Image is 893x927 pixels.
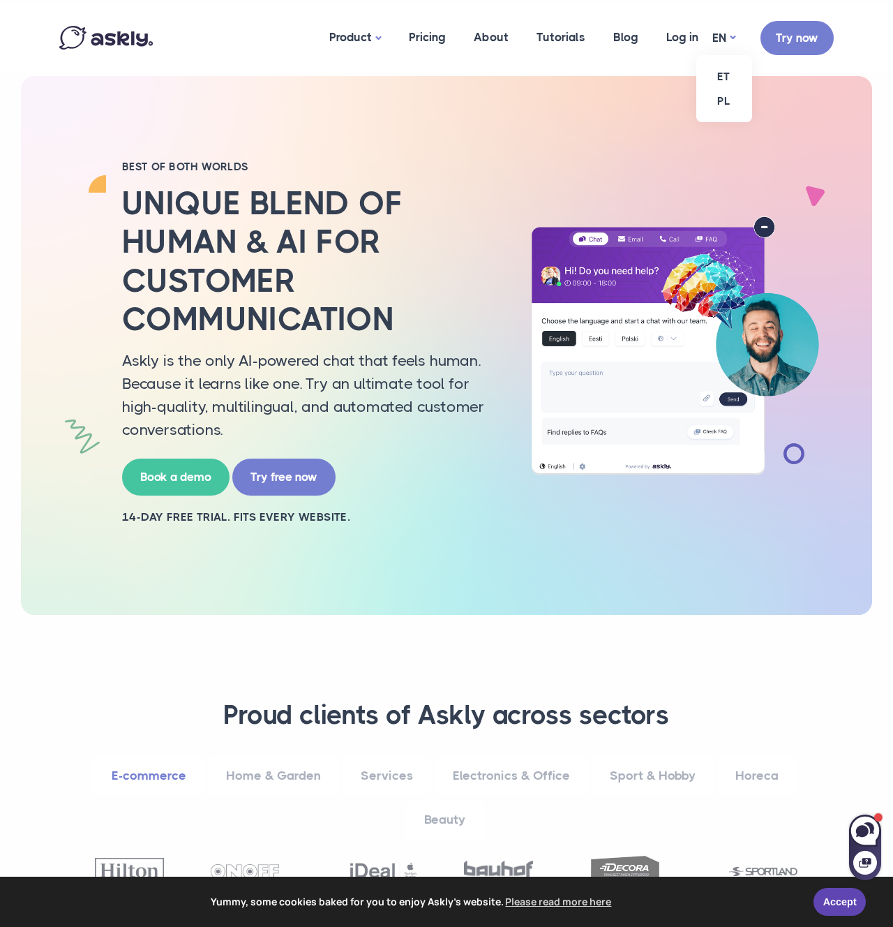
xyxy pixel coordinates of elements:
img: Askly [59,26,153,50]
a: EN [712,28,735,48]
h2: BEST OF BOTH WORLDS [122,160,499,174]
a: Home & Garden [208,757,339,795]
a: Blog [599,3,652,71]
img: Sportland [729,867,798,876]
a: learn more about cookies [504,891,614,912]
span: Yummy, some cookies baked for you to enjoy Askly's website. [20,891,804,912]
h2: 14-day free trial. Fits every website. [122,510,499,525]
a: Tutorials [523,3,599,71]
h2: Unique blend of human & AI for customer communication [122,184,499,339]
a: ET [696,64,752,89]
img: Hilton [95,858,164,884]
a: Electronics & Office [435,757,588,795]
p: Askly is the only AI-powered chat that feels human. Because it learns like one. Try an ultimate t... [122,349,499,441]
a: Beauty [406,801,483,839]
iframe: Askly chat [848,812,883,882]
a: Services [343,757,431,795]
img: Bauhof [464,861,533,882]
a: Try free now [232,459,336,496]
a: Product [315,3,395,73]
a: About [460,3,523,71]
a: Pricing [395,3,460,71]
a: Horeca [717,757,797,795]
a: Log in [652,3,712,71]
a: E-commerce [93,757,204,795]
a: Accept [813,888,866,916]
img: Ideal [349,857,418,884]
h3: Proud clients of Askly across sectors [77,699,816,732]
a: Sport & Hobby [592,757,714,795]
a: Try now [760,21,834,55]
a: PL [696,89,752,113]
img: OnOff [211,864,280,879]
img: AI multilingual chat [520,216,830,474]
a: Book a demo [122,459,230,496]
